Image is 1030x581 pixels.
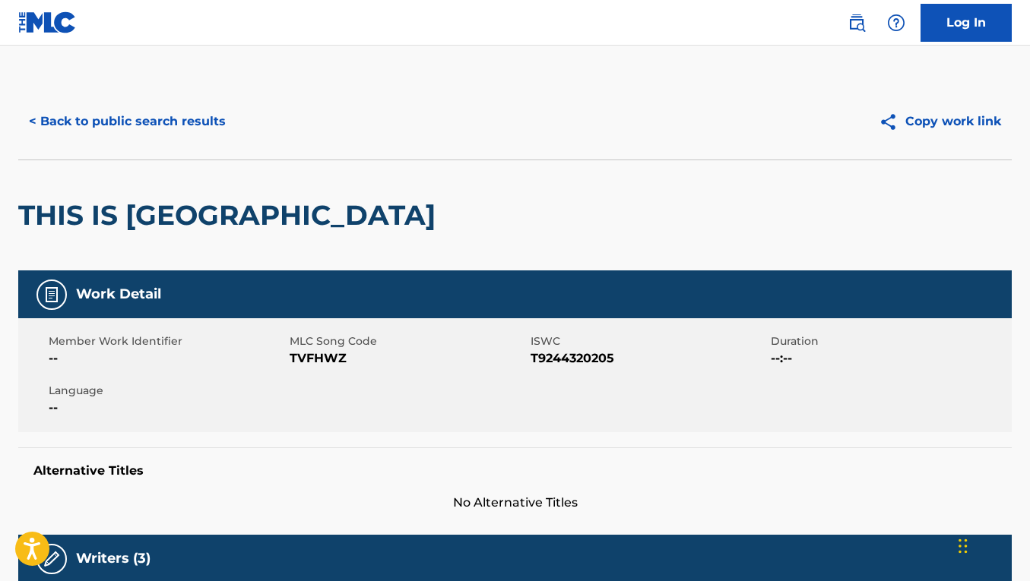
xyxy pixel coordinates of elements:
img: MLC Logo [18,11,77,33]
img: Work Detail [43,286,61,304]
span: ISWC [531,333,768,349]
a: Public Search [841,8,872,38]
span: Member Work Identifier [49,333,286,349]
h5: Writers (3) [76,550,151,567]
img: help [887,14,905,32]
img: Copy work link [879,112,905,131]
span: No Alternative Titles [18,494,1012,512]
span: TVFHWZ [290,349,527,368]
button: < Back to public search results [18,103,236,141]
span: MLC Song Code [290,333,527,349]
div: Help [881,8,911,38]
button: Copy work link [868,103,1012,141]
h5: Work Detail [76,286,161,303]
span: Duration [771,333,1008,349]
h5: Alternative Titles [33,463,997,478]
h2: THIS IS [GEOGRAPHIC_DATA] [18,198,443,232]
span: -- [49,349,286,368]
span: --:-- [771,349,1008,368]
img: Writers [43,550,61,568]
iframe: Chat Widget [954,508,1030,581]
a: Log In [921,4,1012,42]
div: Drag [959,523,968,569]
span: Language [49,383,286,399]
span: -- [49,399,286,417]
span: T9244320205 [531,349,768,368]
img: search [848,14,866,32]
